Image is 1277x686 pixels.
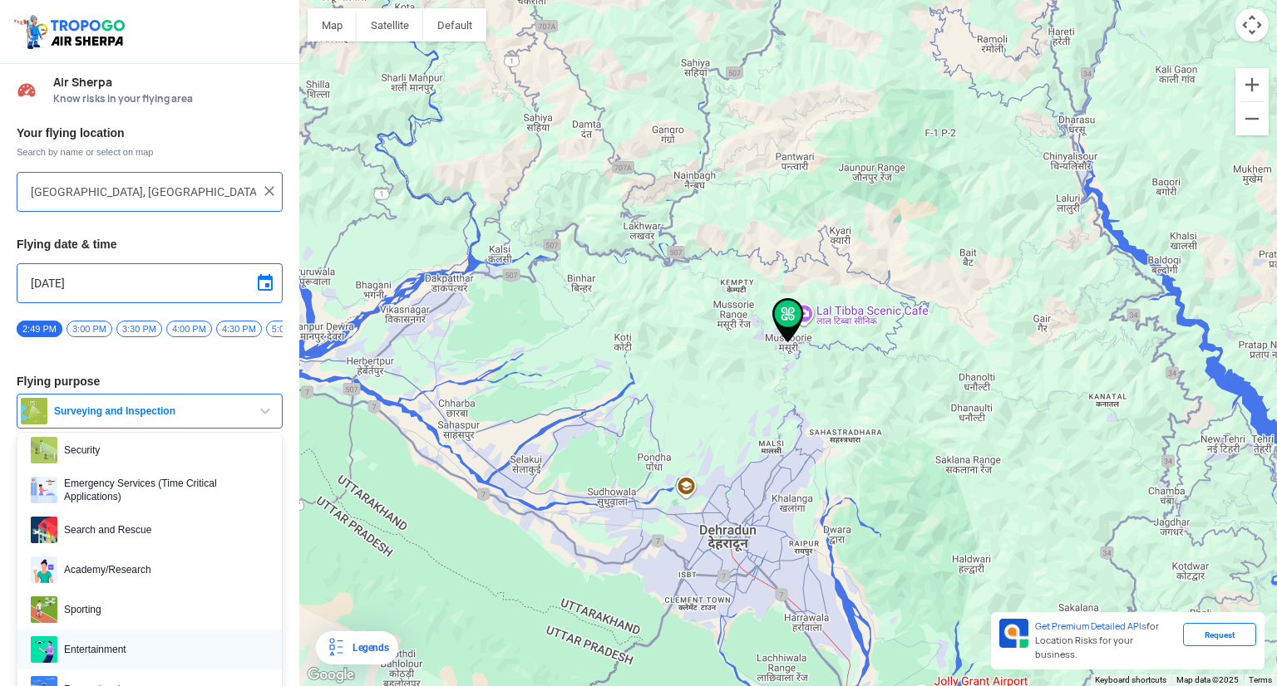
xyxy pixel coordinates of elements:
[303,664,358,686] img: Google
[17,394,283,429] button: Surveying and Inspection
[346,638,388,658] div: Legends
[1028,619,1183,663] div: for Location Risks for your business.
[57,437,269,463] span: Security
[166,321,212,337] span: 4:00 PM
[1095,674,1166,686] button: Keyboard shortcuts
[261,183,278,199] img: ic_close.png
[12,12,131,51] img: ic_tgdronemaps.svg
[31,182,256,202] input: Search your flying location
[1235,102,1269,135] button: Zoom out
[53,76,283,89] span: Air Sherpa
[53,92,283,105] span: Know risks in your flying area
[57,636,269,663] span: Entertainment
[31,517,57,543] img: rescue.png
[31,273,269,293] input: Select Date
[357,8,423,42] button: Show satellite imagery
[326,638,346,658] img: Legends
[17,80,37,100] img: Risk Scores
[57,556,269,583] span: Academy/Research
[21,398,47,424] img: survey.png
[31,477,57,503] img: emergency.png
[17,321,62,337] span: 2:49 PM
[31,556,57,583] img: acadmey.png
[1249,675,1272,684] a: Terms
[303,664,358,686] a: Open this area in Google Maps (opens a new window)
[1183,623,1256,646] div: Request
[266,321,312,337] span: 5:00 PM
[31,596,57,623] img: sporting.png
[999,619,1028,648] img: Premium APIs
[17,145,283,159] span: Search by name or select on map
[17,375,283,387] h3: Flying purpose
[67,321,112,337] span: 3:00 PM
[57,517,269,543] span: Search and Rescue
[1235,8,1269,42] button: Map camera controls
[1176,675,1239,684] span: Map data ©2025
[57,596,269,623] span: Sporting
[17,127,283,139] h3: Your flying location
[31,437,57,463] img: security.png
[1235,68,1269,101] button: Zoom in
[57,477,269,503] span: Emergency Services (Time Critical Applications)
[1035,620,1146,632] span: Get Premium Detailed APIs
[31,636,57,663] img: enterteinment.png
[17,238,283,250] h3: Flying date & time
[116,321,162,337] span: 3:30 PM
[216,321,262,337] span: 4:30 PM
[308,8,357,42] button: Show street map
[47,404,255,418] span: Surveying and Inspection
